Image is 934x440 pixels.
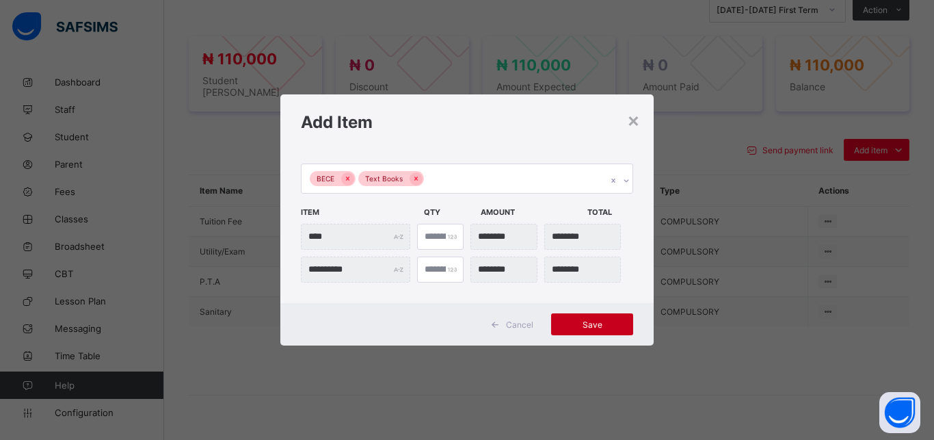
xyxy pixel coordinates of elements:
span: Total [587,200,637,224]
div: × [627,108,640,131]
h1: Add Item [301,112,633,132]
span: Qty [424,200,474,224]
span: Save [561,320,623,330]
span: Item [301,200,417,224]
div: BECE [310,171,341,187]
div: Text Books [358,171,410,187]
button: Open asap [879,392,920,433]
span: Amount [481,200,581,224]
span: Cancel [506,320,533,330]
